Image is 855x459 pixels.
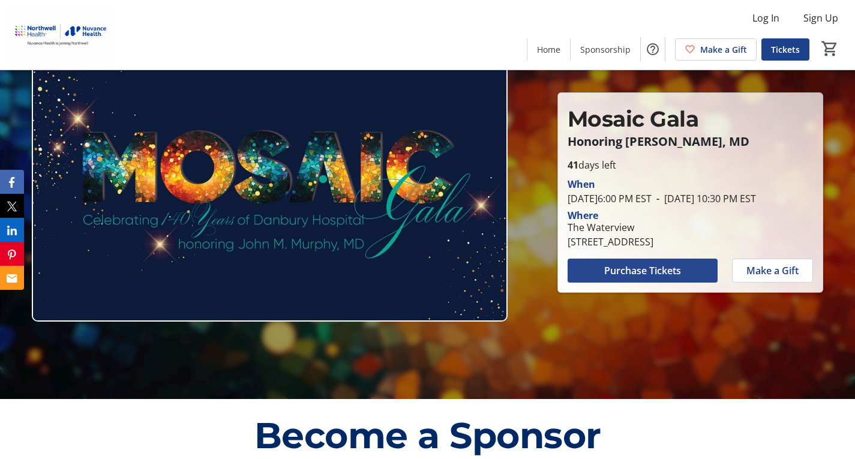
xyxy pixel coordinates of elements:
span: Sign Up [803,11,838,25]
span: [DATE] 6:00 PM EST [568,192,652,205]
span: Home [537,43,560,56]
a: Make a Gift [675,38,757,61]
p: days left [568,158,813,172]
span: Sponsorship [580,43,631,56]
button: Sign Up [794,8,848,28]
p: Honoring [PERSON_NAME], MD [568,135,813,148]
a: Tickets [761,38,809,61]
button: Help [641,37,665,61]
button: Log In [743,8,789,28]
button: Make a Gift [732,259,813,283]
span: Make a Gift [746,263,799,278]
span: Tickets [771,43,800,56]
a: Sponsorship [571,38,640,61]
img: Campaign CTA Media Photo [32,54,508,322]
span: [DATE] 10:30 PM EST [652,192,756,205]
div: Where [568,211,598,220]
span: Log In [752,11,779,25]
span: Purchase Tickets [604,263,681,278]
div: [STREET_ADDRESS] [568,235,653,249]
img: Nuvance Health's Logo [7,5,114,65]
span: Become a Sponsor [254,413,601,457]
span: - [652,192,664,205]
div: When [568,177,595,191]
span: 41 [568,158,578,172]
span: Make a Gift [700,43,747,56]
button: Purchase Tickets [568,259,718,283]
a: Home [527,38,570,61]
span: Mosaic Gala [568,106,699,132]
button: Cart [819,38,841,59]
div: The Waterview [568,220,653,235]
